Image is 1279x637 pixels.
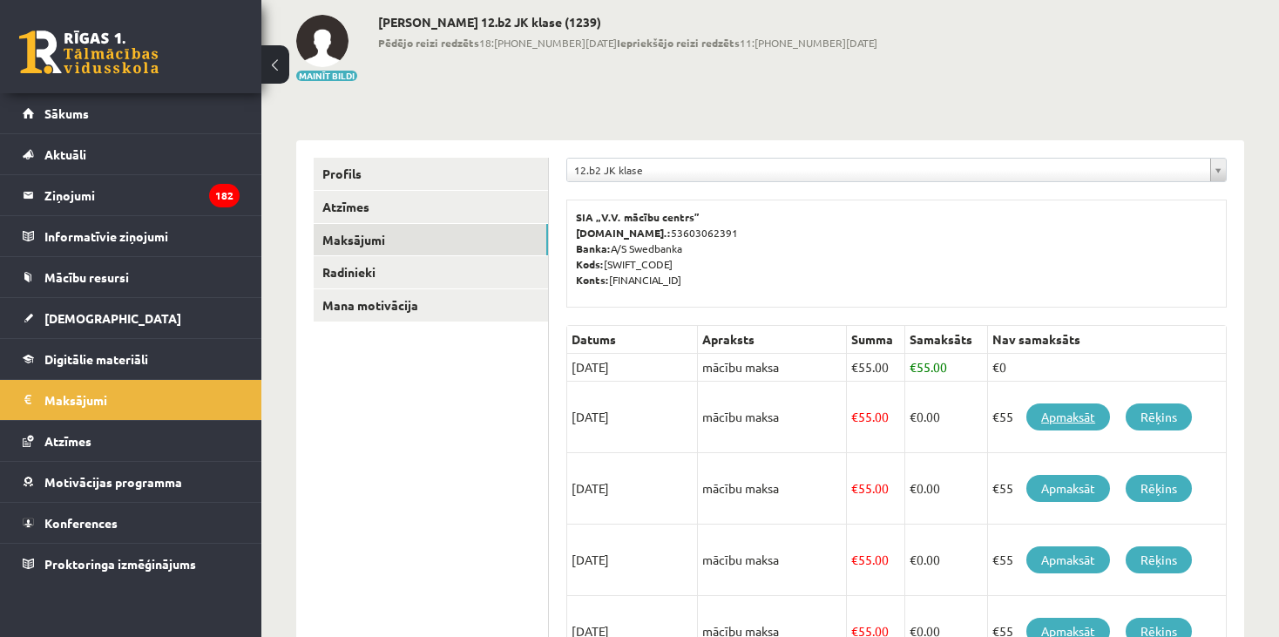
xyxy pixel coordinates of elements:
[576,257,604,271] b: Kods:
[851,359,858,375] span: €
[23,544,240,584] a: Proktoringa izmēģinājums
[576,241,611,255] b: Banka:
[847,453,905,525] td: 55.00
[905,326,988,354] th: Samaksāts
[576,273,609,287] b: Konts:
[1026,546,1110,573] a: Apmaksāt
[44,146,86,162] span: Aktuāli
[576,226,671,240] b: [DOMAIN_NAME].:
[44,310,181,326] span: [DEMOGRAPHIC_DATA]
[574,159,1203,181] span: 12.b2 JK klase
[988,382,1227,453] td: €55
[698,382,847,453] td: mācību maksa
[209,184,240,207] i: 182
[314,289,548,322] a: Mana motivācija
[1126,403,1192,430] a: Rēķins
[1026,403,1110,430] a: Apmaksāt
[905,354,988,382] td: 55.00
[1126,546,1192,573] a: Rēķins
[296,15,349,67] img: Ilvija Laura Orbitāne
[314,158,548,190] a: Profils
[847,525,905,596] td: 55.00
[698,354,847,382] td: mācību maksa
[847,354,905,382] td: 55.00
[44,216,240,256] legend: Informatīvie ziņojumi
[44,433,91,449] span: Atzīmes
[847,382,905,453] td: 55.00
[44,351,148,367] span: Digitālie materiāli
[576,209,1217,288] p: 53603062391 A/S Swedbanka [SWIFT_CODE] [FINANCIAL_ID]
[378,35,877,51] span: 18:[PHONE_NUMBER][DATE] 11:[PHONE_NUMBER][DATE]
[576,210,700,224] b: SIA „V.V. mācību centrs”
[44,474,182,490] span: Motivācijas programma
[44,380,240,420] legend: Maksājumi
[44,175,240,215] legend: Ziņojumi
[910,552,917,567] span: €
[988,525,1227,596] td: €55
[698,453,847,525] td: mācību maksa
[910,409,917,424] span: €
[314,256,548,288] a: Radinieki
[851,552,858,567] span: €
[910,480,917,496] span: €
[851,409,858,424] span: €
[988,326,1227,354] th: Nav samaksāts
[44,105,89,121] span: Sākums
[905,382,988,453] td: 0.00
[378,15,877,30] h2: [PERSON_NAME] 12.b2 JK klase (1239)
[851,480,858,496] span: €
[23,134,240,174] a: Aktuāli
[23,216,240,256] a: Informatīvie ziņojumi
[378,36,479,50] b: Pēdējo reizi redzēts
[698,525,847,596] td: mācību maksa
[567,382,698,453] td: [DATE]
[847,326,905,354] th: Summa
[23,298,240,338] a: [DEMOGRAPHIC_DATA]
[698,326,847,354] th: Apraksts
[23,421,240,461] a: Atzīmes
[23,257,240,297] a: Mācību resursi
[567,453,698,525] td: [DATE]
[23,380,240,420] a: Maksājumi
[905,525,988,596] td: 0.00
[44,269,129,285] span: Mācību resursi
[19,30,159,74] a: Rīgas 1. Tālmācības vidusskola
[23,93,240,133] a: Sākums
[296,71,357,81] button: Mainīt bildi
[567,159,1226,181] a: 12.b2 JK klase
[988,354,1227,382] td: €0
[23,339,240,379] a: Digitālie materiāli
[23,175,240,215] a: Ziņojumi182
[314,224,548,256] a: Maksājumi
[1026,475,1110,502] a: Apmaksāt
[567,326,698,354] th: Datums
[905,453,988,525] td: 0.00
[44,556,196,572] span: Proktoringa izmēģinājums
[1126,475,1192,502] a: Rēķins
[988,453,1227,525] td: €55
[314,191,548,223] a: Atzīmes
[23,462,240,502] a: Motivācijas programma
[44,515,118,531] span: Konferences
[617,36,740,50] b: Iepriekšējo reizi redzēts
[910,359,917,375] span: €
[23,503,240,543] a: Konferences
[567,525,698,596] td: [DATE]
[567,354,698,382] td: [DATE]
